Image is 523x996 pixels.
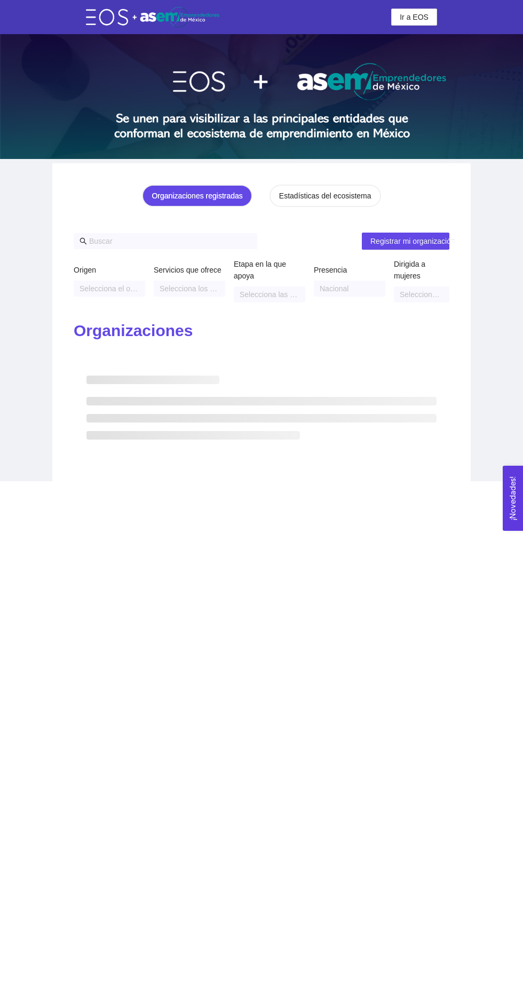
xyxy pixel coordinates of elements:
[74,264,96,276] label: Origen
[86,7,219,27] img: eos-asem-logo.38b026ae.png
[74,320,449,342] h2: Organizaciones
[391,9,437,26] button: Ir a EOS
[152,190,242,202] div: Organizaciones registradas
[394,258,449,282] label: Dirigida a mujeres
[362,233,449,250] button: Registrar mi organización
[89,235,251,247] input: Buscar
[279,190,371,202] div: Estadísticas del ecosistema
[314,264,347,276] label: Presencia
[400,11,429,23] span: Ir a EOS
[234,258,305,282] label: Etapa en la que apoya
[503,466,523,531] button: Open Feedback Widget
[370,235,455,247] span: Registrar mi organización
[154,264,221,276] label: Servicios que ofrece
[80,237,87,245] span: search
